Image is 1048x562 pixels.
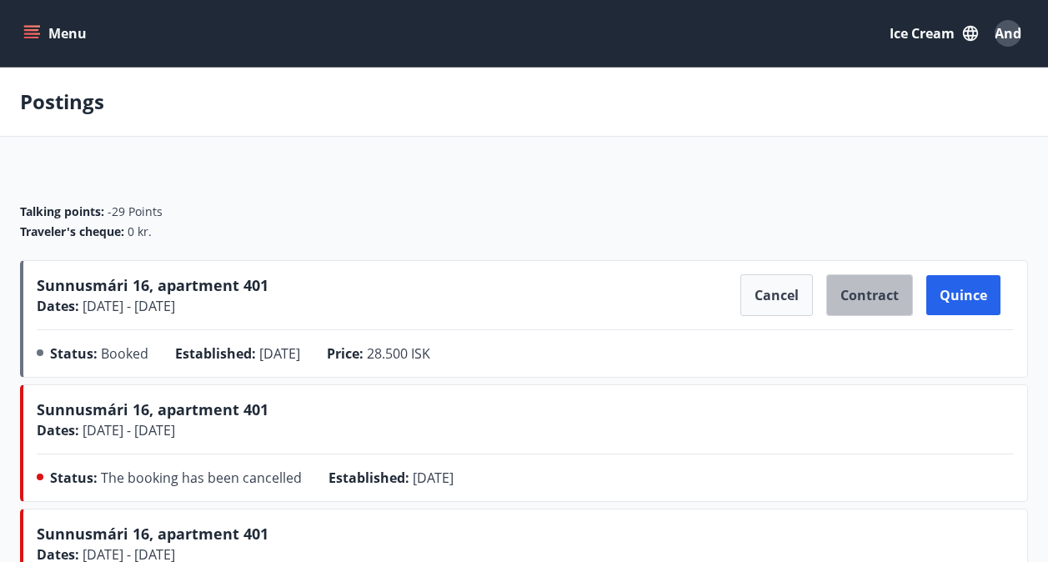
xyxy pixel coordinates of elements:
[259,344,300,363] span: [DATE]
[50,344,98,363] span: Status:
[328,469,409,487] span: Established:
[413,469,454,487] span: [DATE]
[840,286,899,304] font: Contract
[175,344,256,363] span: Established:
[79,297,175,315] span: [DATE] - [DATE]
[327,344,364,363] span: Price:
[740,274,813,316] button: Cancel
[926,275,1000,315] button: Quince
[37,297,79,315] span: Dates:
[101,344,148,363] span: Booked
[995,24,1021,43] span: And
[367,344,430,363] span: 28.500 ISK
[20,88,104,116] p: Postings
[883,18,985,48] button: Ice cream
[108,203,163,220] span: -29 Points
[128,223,152,240] span: 0 kr.
[37,275,268,295] span: Sunnusmári 16, apartment 401
[37,524,268,544] span: Sunnusmári 16, apartment 401
[826,274,913,316] button: Contract
[48,24,87,43] font: Menu
[890,24,955,43] font: Ice cream
[20,203,104,220] span: Talking points:
[20,18,93,48] button: menu
[940,286,987,304] font: Quince
[988,13,1028,53] button: And
[20,223,124,240] span: Traveler's cheque:
[101,469,302,487] span: The booking has been cancelled
[755,286,799,304] font: Cancel
[37,399,268,419] span: Sunnusmári 16, apartment 401
[50,469,98,487] span: Status:
[79,421,175,439] span: [DATE] - [DATE]
[37,421,79,439] span: Dates:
